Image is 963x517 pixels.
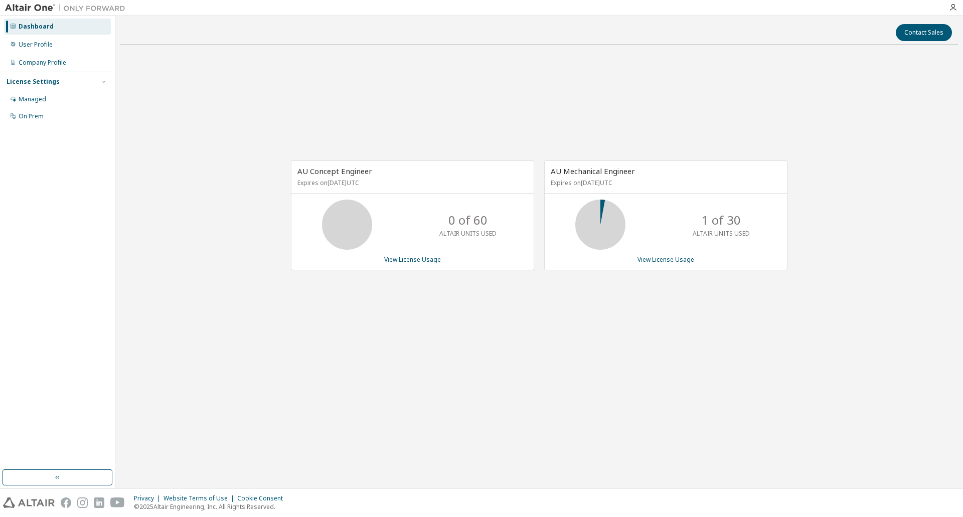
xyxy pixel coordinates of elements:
[237,494,289,502] div: Cookie Consent
[134,502,289,511] p: © 2025 Altair Engineering, Inc. All Rights Reserved.
[637,255,694,264] a: View License Usage
[19,112,44,120] div: On Prem
[702,212,741,229] p: 1 of 30
[19,23,54,31] div: Dashboard
[297,166,372,176] span: AU Concept Engineer
[439,229,497,238] p: ALTAIR UNITS USED
[448,212,488,229] p: 0 of 60
[5,3,130,13] img: Altair One
[164,494,237,502] div: Website Terms of Use
[551,166,635,176] span: AU Mechanical Engineer
[551,179,778,187] p: Expires on [DATE] UTC
[896,24,952,41] button: Contact Sales
[19,41,53,49] div: User Profile
[19,59,66,67] div: Company Profile
[297,179,525,187] p: Expires on [DATE] UTC
[384,255,441,264] a: View License Usage
[7,78,60,86] div: License Settings
[61,497,71,508] img: facebook.svg
[3,497,55,508] img: altair_logo.svg
[19,95,46,103] div: Managed
[134,494,164,502] div: Privacy
[693,229,750,238] p: ALTAIR UNITS USED
[110,497,125,508] img: youtube.svg
[94,497,104,508] img: linkedin.svg
[77,497,88,508] img: instagram.svg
